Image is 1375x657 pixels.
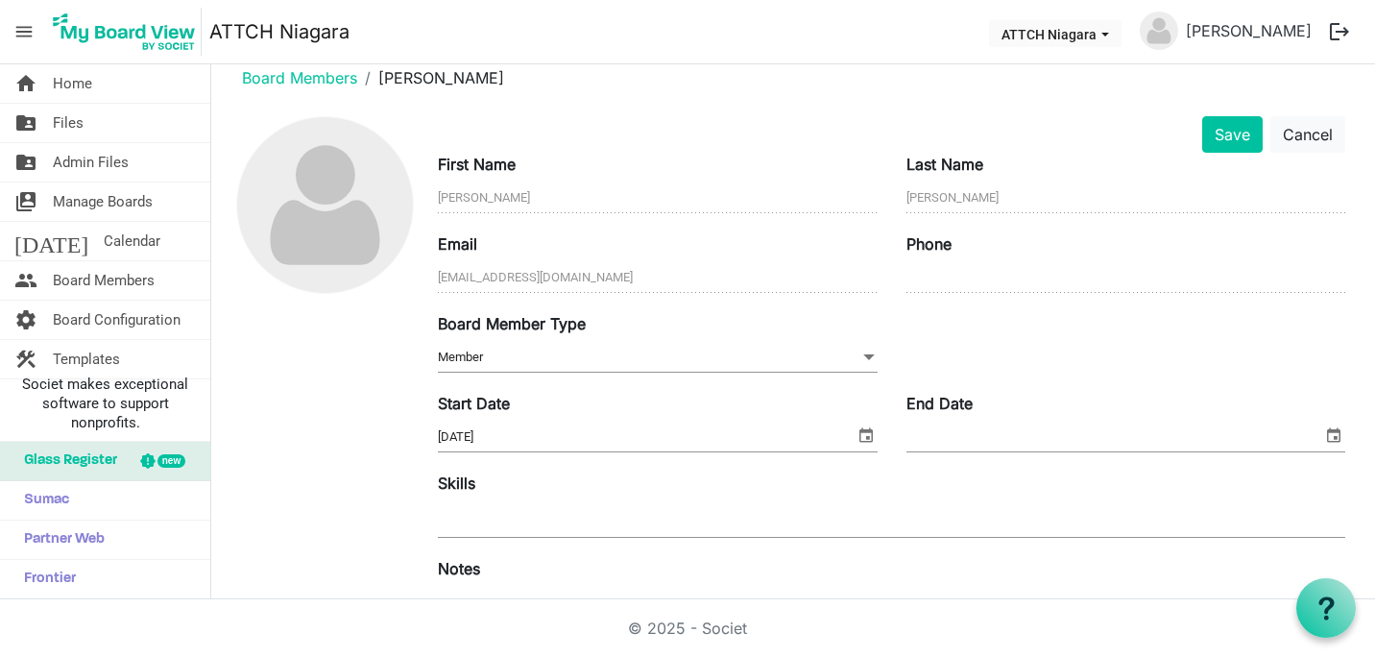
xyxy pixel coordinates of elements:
span: [DATE] [14,222,88,260]
a: [PERSON_NAME] [1178,12,1319,50]
span: Templates [53,340,120,378]
a: My Board View Logo [47,8,209,56]
img: no-profile-picture.svg [1140,12,1178,50]
label: Phone [906,232,952,255]
label: Board Member Type [438,312,586,335]
label: Notes [438,557,480,580]
label: Email [438,232,477,255]
img: My Board View Logo [47,8,202,56]
span: Board Members [53,261,155,300]
span: people [14,261,37,300]
span: folder_shared [14,143,37,182]
span: menu [6,13,42,50]
span: Sumac [14,481,69,520]
label: First Name [438,153,516,176]
span: Partner Web [14,521,105,559]
a: © 2025 - Societ [628,619,747,638]
button: logout [1319,12,1360,52]
a: Board Members [242,68,357,87]
button: Save [1202,116,1263,153]
span: Societ makes exceptional software to support nonprofits. [9,375,202,432]
li: [PERSON_NAME] [357,66,504,89]
label: Skills [438,472,475,495]
span: folder_shared [14,104,37,142]
a: ATTCH Niagara [209,12,350,51]
span: Board Configuration [53,301,181,339]
label: Last Name [906,153,983,176]
span: Frontier [14,560,76,598]
span: settings [14,301,37,339]
div: new [157,454,185,468]
span: home [14,64,37,103]
span: select [1322,423,1345,448]
span: Files [53,104,84,142]
button: ATTCH Niagara dropdownbutton [989,20,1122,47]
label: End Date [906,392,973,415]
span: switch_account [14,182,37,221]
span: Manage Boards [53,182,153,221]
img: no-profile-picture.svg [237,117,413,293]
span: Home [53,64,92,103]
span: Glass Register [14,442,117,480]
span: select [855,423,878,448]
span: Admin Files [53,143,129,182]
label: Start Date [438,392,510,415]
span: Calendar [104,222,160,260]
button: Cancel [1270,116,1345,153]
span: construction [14,340,37,378]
